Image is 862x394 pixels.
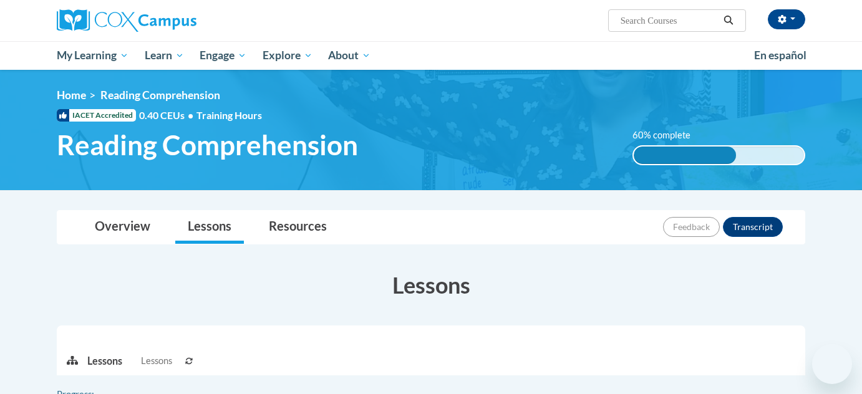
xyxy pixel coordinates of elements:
[634,147,736,164] div: 60% complete
[754,49,806,62] span: En español
[38,41,824,70] div: Main menu
[719,13,738,28] button: Search
[263,48,312,63] span: Explore
[321,41,379,70] a: About
[100,89,220,102] span: Reading Comprehension
[57,269,805,300] h3: Lessons
[632,128,704,142] label: 60% complete
[191,41,254,70] a: Engage
[145,48,184,63] span: Learn
[87,354,122,368] p: Lessons
[328,48,370,63] span: About
[663,217,720,237] button: Feedback
[57,9,294,32] a: Cox Campus
[141,354,172,368] span: Lessons
[57,109,136,122] span: IACET Accredited
[57,128,358,161] span: Reading Comprehension
[256,211,339,244] a: Resources
[723,217,783,237] button: Transcript
[57,48,128,63] span: My Learning
[139,108,196,122] span: 0.40 CEUs
[188,109,193,121] span: •
[619,13,719,28] input: Search Courses
[768,9,805,29] button: Account Settings
[57,9,196,32] img: Cox Campus
[200,48,246,63] span: Engage
[254,41,321,70] a: Explore
[49,41,137,70] a: My Learning
[746,42,815,69] a: En español
[137,41,192,70] a: Learn
[57,89,86,102] a: Home
[175,211,244,244] a: Lessons
[196,109,262,121] span: Training Hours
[812,344,852,384] iframe: Botón para iniciar la ventana de mensajería
[82,211,163,244] a: Overview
